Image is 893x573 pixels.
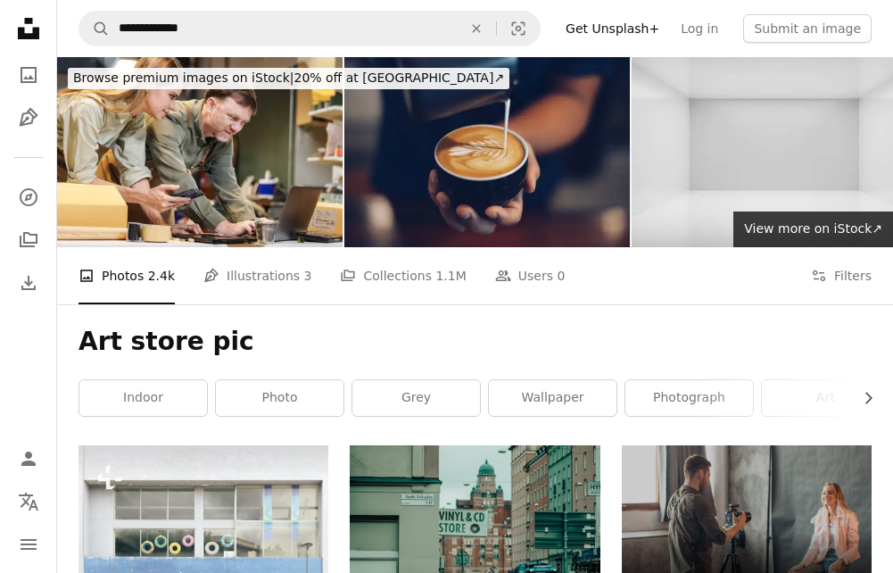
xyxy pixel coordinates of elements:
[762,380,889,416] a: art
[489,380,616,416] a: wallpaper
[79,326,872,358] h1: Art store pic
[625,380,753,416] a: photograph
[852,380,872,416] button: scroll list to the right
[495,247,566,304] a: Users 0
[57,57,520,100] a: Browse premium images on iStock|20% off at [GEOGRAPHIC_DATA]↗
[11,527,46,562] button: Menu
[344,57,630,247] img: how to make coffee latte art
[497,12,540,46] button: Visual search
[733,212,893,247] a: View more on iStock↗
[11,222,46,258] a: Collections
[457,12,496,46] button: Clear
[79,11,541,46] form: Find visuals sitewide
[350,520,599,536] a: a group of people walking down a street next to tall buildings
[11,100,46,136] a: Illustrations
[11,265,46,301] a: Download History
[79,12,110,46] button: Search Unsplash
[11,179,46,215] a: Explore
[743,14,872,43] button: Submit an image
[811,247,872,304] button: Filters
[73,71,504,85] span: 20% off at [GEOGRAPHIC_DATA] ↗
[670,14,729,43] a: Log in
[557,266,565,286] span: 0
[203,247,311,304] a: Illustrations 3
[11,57,46,93] a: Photos
[216,380,343,416] a: photo
[435,266,466,286] span: 1.1M
[79,520,328,536] a: Tires hang in the window of a building.
[79,380,207,416] a: indoor
[11,484,46,519] button: Language
[73,71,294,85] span: Browse premium images on iStock |
[340,247,466,304] a: Collections 1.1M
[555,14,670,43] a: Get Unsplash+
[352,380,480,416] a: grey
[57,57,343,247] img: Two small business warehouse worker wearing green apron checking reviewing inventory working with...
[11,441,46,477] a: Log in / Sign up
[744,221,882,236] span: View more on iStock ↗
[304,266,312,286] span: 3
